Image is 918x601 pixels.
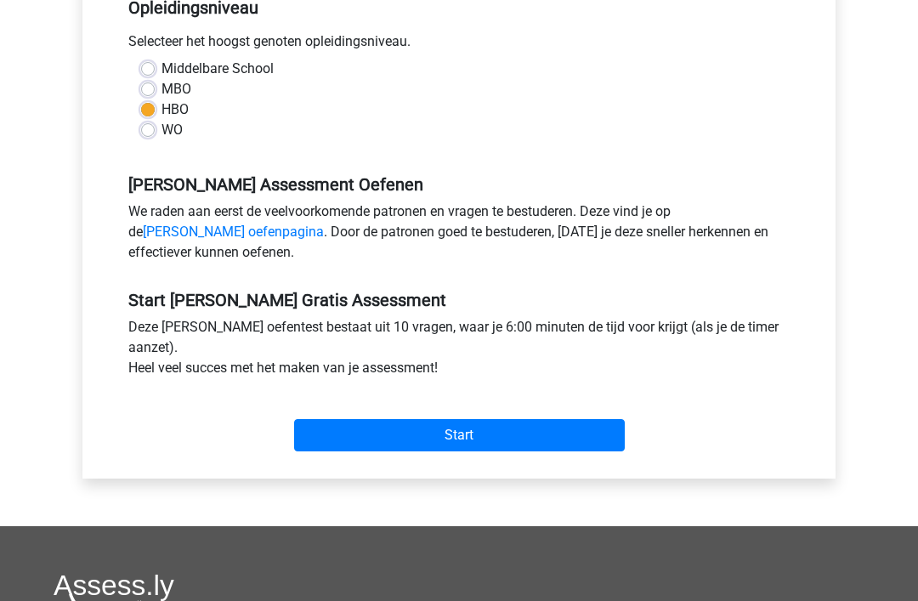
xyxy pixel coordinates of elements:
[116,201,802,269] div: We raden aan eerst de veelvoorkomende patronen en vragen te bestuderen. Deze vind je op de . Door...
[161,79,191,99] label: MBO
[161,99,189,120] label: HBO
[116,317,802,385] div: Deze [PERSON_NAME] oefentest bestaat uit 10 vragen, waar je 6:00 minuten de tijd voor krijgt (als...
[294,419,625,451] input: Start
[116,31,802,59] div: Selecteer het hoogst genoten opleidingsniveau.
[128,290,790,310] h5: Start [PERSON_NAME] Gratis Assessment
[161,59,274,79] label: Middelbare School
[161,120,183,140] label: WO
[128,174,790,195] h5: [PERSON_NAME] Assessment Oefenen
[143,224,324,240] a: [PERSON_NAME] oefenpagina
